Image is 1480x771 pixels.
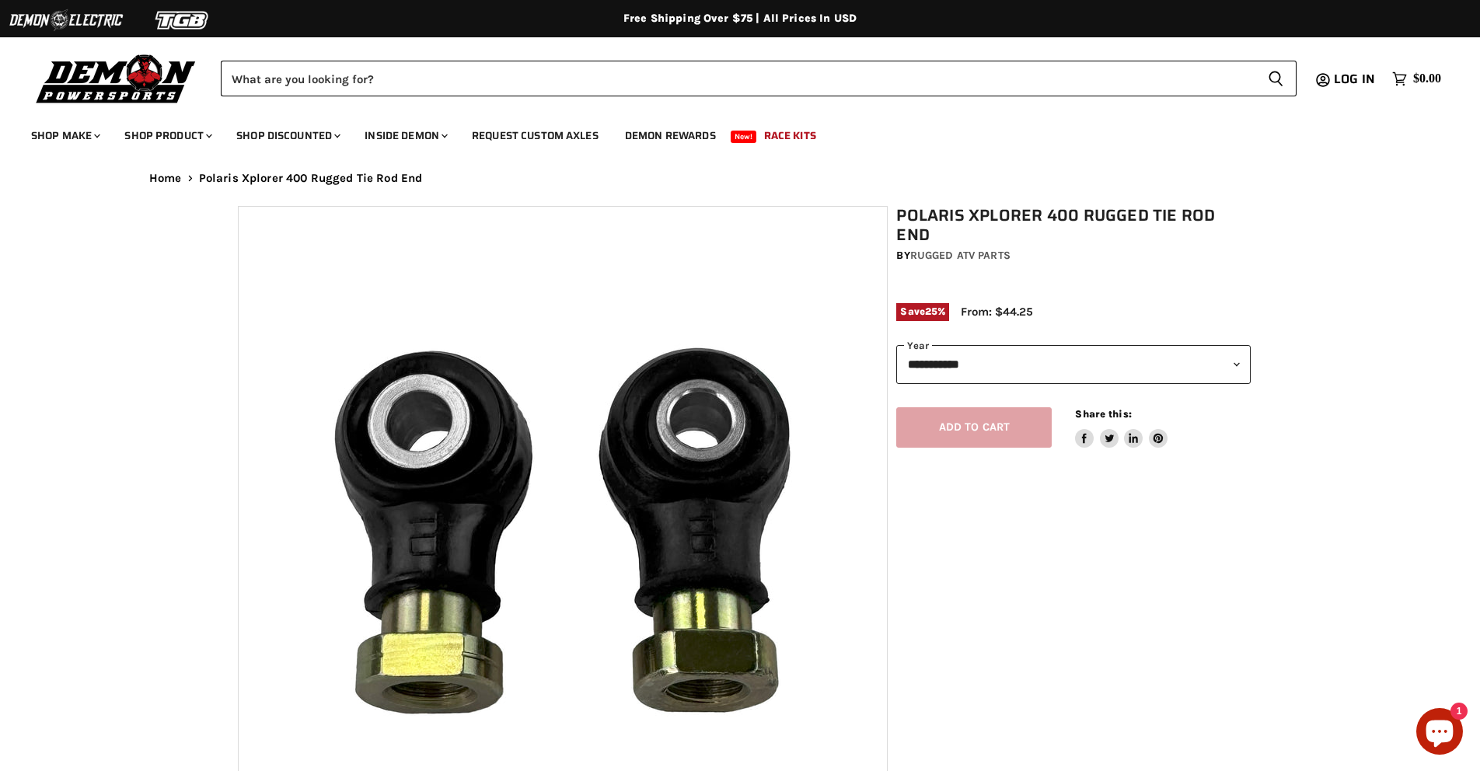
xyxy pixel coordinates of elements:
[31,51,201,106] img: Demon Powersports
[910,249,1011,262] a: Rugged ATV Parts
[118,12,1362,26] div: Free Shipping Over $75 | All Prices In USD
[460,120,610,152] a: Request Custom Axles
[1412,708,1468,759] inbox-online-store-chat: Shopify online store chat
[1255,61,1297,96] button: Search
[1075,407,1168,448] aside: Share this:
[221,61,1297,96] form: Product
[961,305,1033,319] span: From: $44.25
[613,120,728,152] a: Demon Rewards
[113,120,222,152] a: Shop Product
[1334,69,1375,89] span: Log in
[731,131,757,143] span: New!
[752,120,828,152] a: Race Kits
[124,5,241,35] img: TGB Logo 2
[221,61,1255,96] input: Search
[925,305,937,317] span: 25
[896,345,1251,383] select: year
[225,120,350,152] a: Shop Discounted
[896,206,1251,245] h1: Polaris Xplorer 400 Rugged Tie Rod End
[1075,408,1131,420] span: Share this:
[1413,72,1441,86] span: $0.00
[353,120,457,152] a: Inside Demon
[199,172,423,185] span: Polaris Xplorer 400 Rugged Tie Rod End
[149,172,182,185] a: Home
[1327,72,1384,86] a: Log in
[19,113,1437,152] ul: Main menu
[118,172,1362,185] nav: Breadcrumbs
[19,120,110,152] a: Shop Make
[896,303,949,320] span: Save %
[1384,68,1449,90] a: $0.00
[896,247,1251,264] div: by
[8,5,124,35] img: Demon Electric Logo 2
